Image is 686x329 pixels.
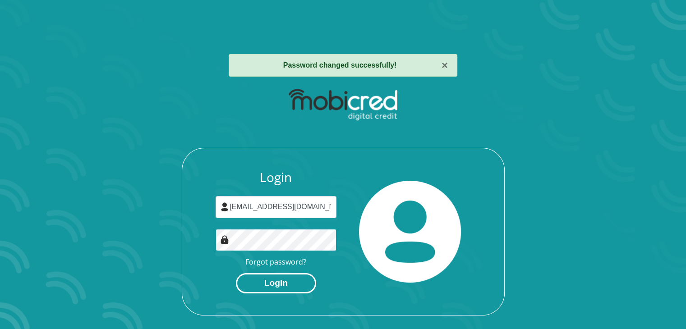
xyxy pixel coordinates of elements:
input: Username [216,196,336,218]
strong: Password changed successfully! [283,61,397,69]
img: Image [220,235,229,244]
button: Login [236,273,316,293]
img: mobicred logo [289,89,397,121]
h3: Login [216,170,336,185]
a: Forgot password? [245,257,306,267]
button: × [442,60,448,71]
img: user-icon image [220,202,229,211]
